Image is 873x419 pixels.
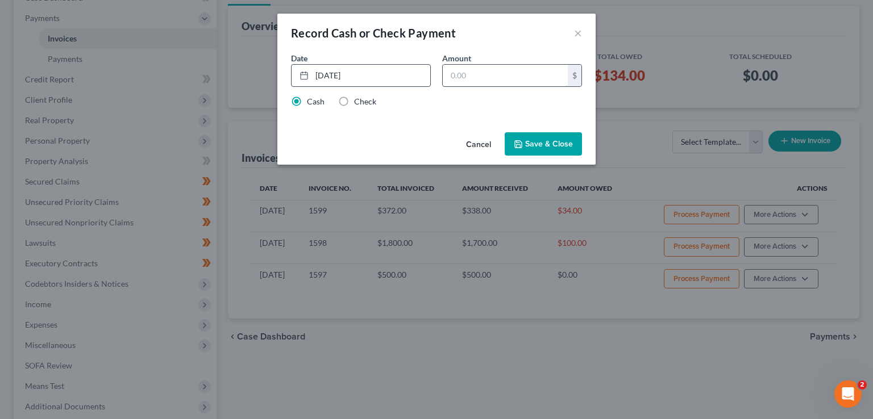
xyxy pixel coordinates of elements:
[307,96,325,107] label: Cash
[457,133,500,156] button: Cancel
[834,380,862,408] iframe: Intercom live chat
[291,52,307,64] label: Date
[292,65,430,86] a: [DATE]
[442,52,471,64] label: Amount
[354,96,376,107] label: Check
[443,65,568,86] input: 0.00
[291,25,456,41] div: Record Cash or Check Payment
[574,26,582,40] button: ×
[505,132,582,156] button: Save & Close
[568,65,581,86] div: $
[858,380,867,389] span: 2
